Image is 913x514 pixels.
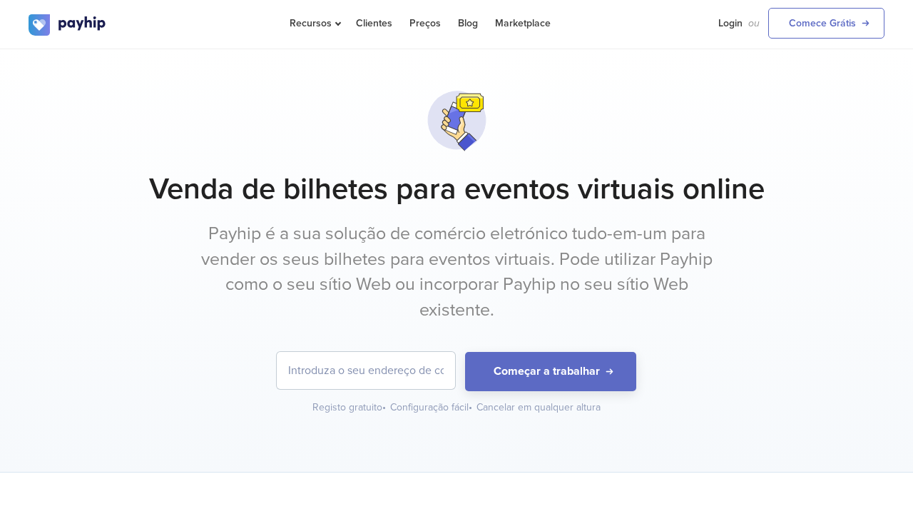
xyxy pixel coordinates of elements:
div: Cancelar em qualquer altura [476,400,601,415]
span: • [382,401,386,413]
a: Comece Grátis [768,8,884,39]
img: svg+xml;utf8,%3Csvg%20viewBox%3D%220%200%20100%20100%22%20xmlns%3D%22http%3A%2F%2Fwww.w3.org%2F20... [421,85,493,157]
span: • [469,401,472,413]
p: Payhip é a sua solução de comércio eletrónico tudo-em-um para vender os seus bilhetes para evento... [189,221,724,323]
button: Começar a trabalhar [465,352,636,391]
input: Introduza o seu endereço de correio eletrónico [277,352,455,389]
div: Configuração fácil [390,400,474,415]
div: Registo gratuito [312,400,387,415]
img: logo.svg [29,14,107,36]
span: Recursos [290,17,339,29]
h1: Venda de bilhetes para eventos virtuais online [29,171,884,207]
